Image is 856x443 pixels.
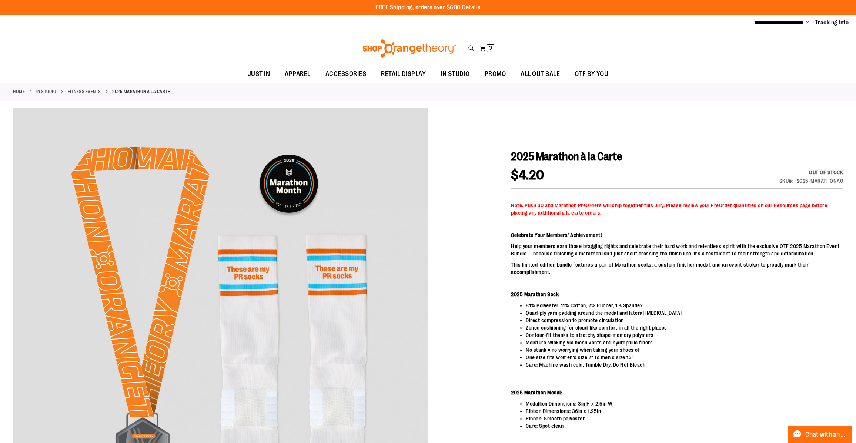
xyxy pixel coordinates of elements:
[375,3,481,12] p: FREE Shipping, orders over $600.
[575,66,608,82] span: OTF BY YOU
[805,431,847,438] span: Chat with an Expert
[526,317,843,324] li: Direct compression to promote circulation
[485,66,506,82] span: PROMO
[526,302,843,309] li: 81% Polyester, 11% Cotton, 7% Rubber, 1% Spandex
[526,346,843,354] li: No stank = no worrying when taking your shoes of
[511,232,602,238] strong: Celebrate Your Members’ Achievement!
[489,44,492,52] span: 2
[511,168,544,183] span: $4.20
[511,150,622,163] span: 2025 Marathon à la Carte
[526,309,843,317] li: Quad-ply yarn padding around the medal and lateral [MEDICAL_DATA]
[526,354,843,361] li: One size fits women's size 7" to men's size 13"
[815,19,849,27] a: Tracking Info
[526,361,843,368] li: Care: Machine wash cold. Tumble Dry. Do Not Bleach
[13,88,25,95] a: Home
[511,242,843,257] p: Help your members earn those bragging rights and celebrate their hard work and relentless spirit ...
[526,415,843,422] li: Ribbon: Smooth polyester
[779,178,794,184] strong: SKU
[511,390,562,396] strong: 2025 Marathon Medal:
[526,339,843,346] li: Moisture-wicking via mesh vents and hydrophilic fibers
[112,88,170,95] strong: 2025 Marathon à la Carte
[806,19,809,26] button: Account menu
[511,261,843,276] p: This limited-edition bundle features a pair of Marathon socks, a custom finisher medal, and an ev...
[36,88,57,95] a: IN STUDIO
[511,291,560,297] strong: 2025 Marathon Sock:
[462,4,481,11] a: Details
[526,407,843,415] li: Ribbon Dimensions: 36in x 1.25in
[788,426,852,443] button: Chat with an Expert
[441,66,470,82] span: IN STUDIO
[248,66,270,82] span: JUST IN
[797,177,843,185] div: 2025-MARATHONAC
[809,169,843,175] span: Out of stock
[325,66,367,82] span: ACCESSORIES
[285,66,311,82] span: APPAREL
[381,66,426,82] span: RETAIL DISPLAY
[68,88,101,95] a: Fitness Events
[526,331,843,339] li: Contour-fit thanks to stretchy shape-memory polymers
[511,202,827,216] span: Note: Push 30 and Marathon PreOrders will ship together this July. Please review your PreOrder qu...
[521,66,560,82] span: ALL OUT SALE
[361,39,457,58] img: Shop Orangetheory
[526,324,843,331] li: Zoned cushioning for cloud-like comfort in all the right places
[526,422,843,430] li: Care: Spot clean
[526,400,843,407] li: Medallion Dimensions: 3in H x 2.5in W
[779,169,843,176] p: Availability:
